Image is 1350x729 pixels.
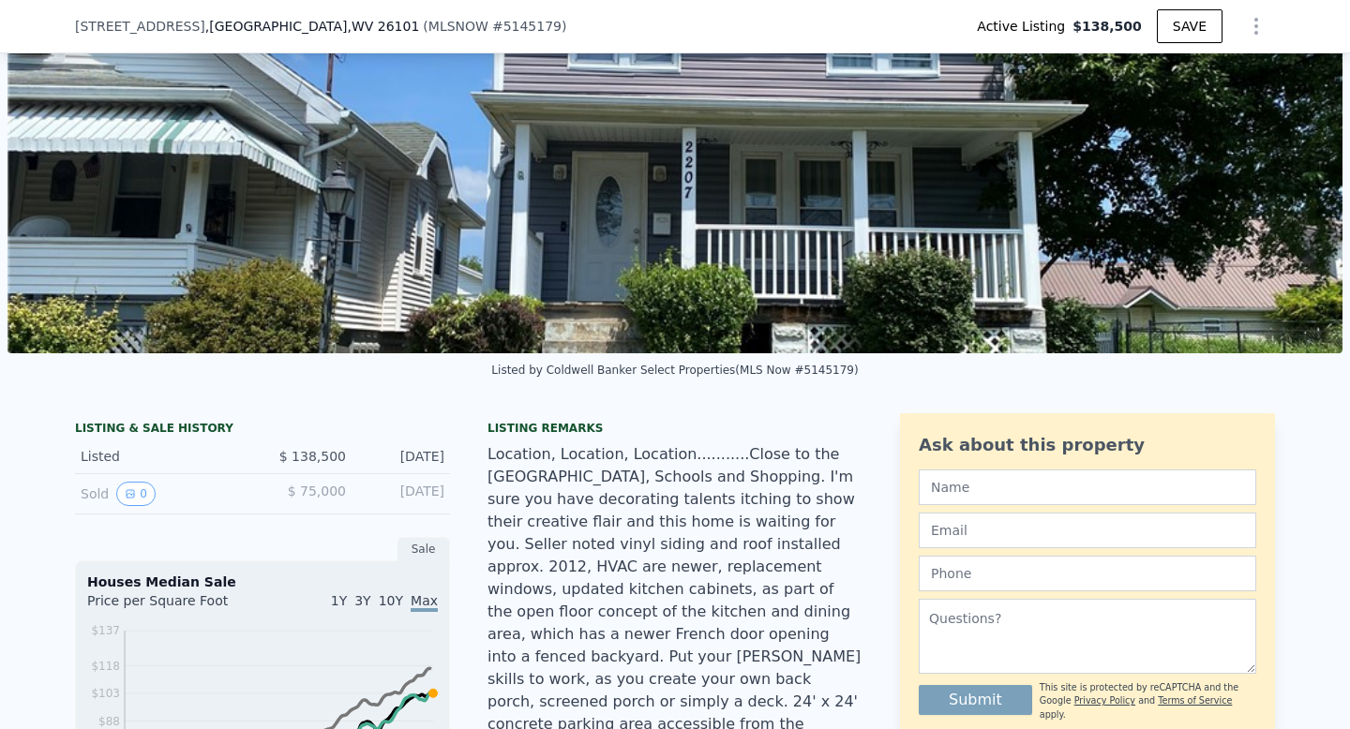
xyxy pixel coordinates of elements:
a: Terms of Service [1158,695,1232,706]
div: Sold [81,482,247,506]
span: , [GEOGRAPHIC_DATA] [205,17,420,36]
tspan: $118 [91,660,120,673]
span: MLSNOW [428,19,488,34]
span: 1Y [331,593,347,608]
div: Ask about this property [919,432,1256,458]
input: Email [919,513,1256,548]
button: View historical data [116,482,156,506]
div: LISTING & SALE HISTORY [75,421,450,439]
span: # 5145179 [492,19,562,34]
div: Houses Median Sale [87,573,438,591]
tspan: $137 [91,624,120,637]
span: $ 75,000 [288,484,346,498]
div: Listing remarks [487,421,862,436]
div: Sale [397,537,450,561]
span: Active Listing [977,17,1072,36]
input: Phone [919,556,1256,591]
div: Price per Square Foot [87,591,262,621]
div: Listed by Coldwell Banker Select Properties (MLS Now #5145179) [491,364,858,377]
div: [DATE] [361,447,444,466]
div: This site is protected by reCAPTCHA and the Google and apply. [1040,681,1256,722]
input: Name [919,469,1256,505]
button: SAVE [1157,9,1222,43]
button: Submit [919,685,1032,715]
tspan: $103 [91,687,120,700]
span: Max [411,593,438,612]
span: 3Y [354,593,370,608]
button: Show Options [1237,7,1275,45]
tspan: $88 [98,715,120,728]
span: $ 138,500 [279,449,346,464]
div: ( ) [423,17,566,36]
span: [STREET_ADDRESS] [75,17,205,36]
div: Listed [81,447,247,466]
span: $138,500 [1072,17,1142,36]
span: 10Y [379,593,403,608]
span: , WV 26101 [347,19,419,34]
a: Privacy Policy [1074,695,1135,706]
div: [DATE] [361,482,444,506]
